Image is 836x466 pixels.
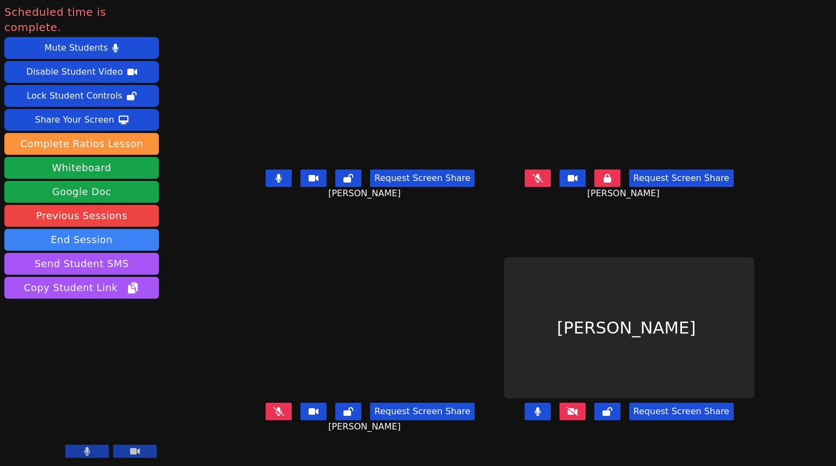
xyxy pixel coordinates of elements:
button: Request Screen Share [629,170,734,187]
button: Complete Ratios Lesson [4,133,159,155]
div: Disable Student Video [26,63,122,81]
div: Share Your Screen [35,111,114,129]
span: [PERSON_NAME] [328,187,403,200]
button: Lock Student Controls [4,85,159,107]
span: [PERSON_NAME] [587,187,662,200]
button: Request Screen Share [629,403,734,420]
button: Disable Student Video [4,61,159,83]
span: Copy Student Link [24,280,139,295]
span: Scheduled time is complete. [4,4,159,35]
div: Mute Students [45,39,108,57]
button: End Session [4,229,159,251]
div: Lock Student Controls [27,87,122,105]
span: [PERSON_NAME] [328,420,403,433]
a: Google Doc [4,181,159,203]
a: Previous Sessions [4,205,159,227]
button: Share Your Screen [4,109,159,131]
button: Request Screen Share [370,403,475,420]
button: Copy Student Link [4,277,159,299]
button: Mute Students [4,37,159,59]
div: [PERSON_NAME] [504,257,754,398]
button: Request Screen Share [370,170,475,187]
button: Send Student SMS [4,253,159,275]
button: Whiteboard [4,157,159,179]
